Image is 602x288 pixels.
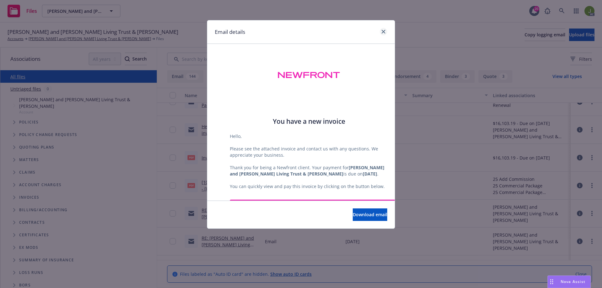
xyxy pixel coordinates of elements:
[277,69,340,81] img: 1690671681392_Newfront-02_01H6HY53XVNE5SATS3937ST421.png
[353,212,387,217] span: Download email
[548,276,556,288] div: Drag to move
[561,279,585,284] span: Nova Assist
[547,275,591,288] button: Nova Assist
[230,133,388,190] p: Hello, Please see the attached invoice and contact us with any questions. We appreciate your busi...
[380,28,387,35] a: close
[230,117,388,126] h1: You have a new invoice
[353,208,387,221] button: Download email
[230,200,400,214] a: View and pay invoice
[230,165,384,177] b: [PERSON_NAME] and [PERSON_NAME] Living Trust & [PERSON_NAME]
[363,171,377,177] b: [DATE]
[215,28,245,36] h1: Email details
